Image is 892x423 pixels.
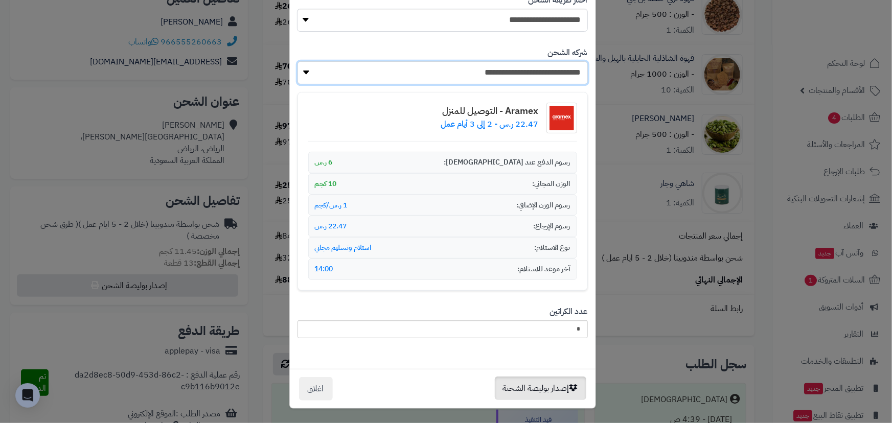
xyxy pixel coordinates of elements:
span: رسوم الدفع عند [DEMOGRAPHIC_DATA]: [444,157,570,168]
span: رسوم الوزن الإضافي: [517,200,570,210]
span: 10 كجم [315,179,337,189]
span: 6 ر.س [315,157,333,168]
button: اغلاق [299,377,333,401]
span: نوع الاستلام: [535,243,570,253]
label: شركه الشحن [548,47,588,59]
button: إصدار بوليصة الشحنة [495,377,586,400]
span: استلام وتسليم مجاني [315,243,372,253]
span: رسوم الإرجاع: [534,221,570,231]
span: 14:00 [315,264,333,274]
div: Open Intercom Messenger [15,383,40,408]
p: 22.47 ر.س - 2 إلى 3 أيام عمل [441,119,539,130]
span: الوزن المجاني: [533,179,570,189]
span: آخر موعد للاستلام: [518,264,570,274]
span: 1 ر.س/كجم [315,200,348,210]
span: 22.47 ر.س [315,221,347,231]
label: عدد الكراتين [550,306,588,318]
h4: Aramex - التوصيل للمنزل [441,106,539,116]
img: شعار شركة الشحن [546,103,577,133]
